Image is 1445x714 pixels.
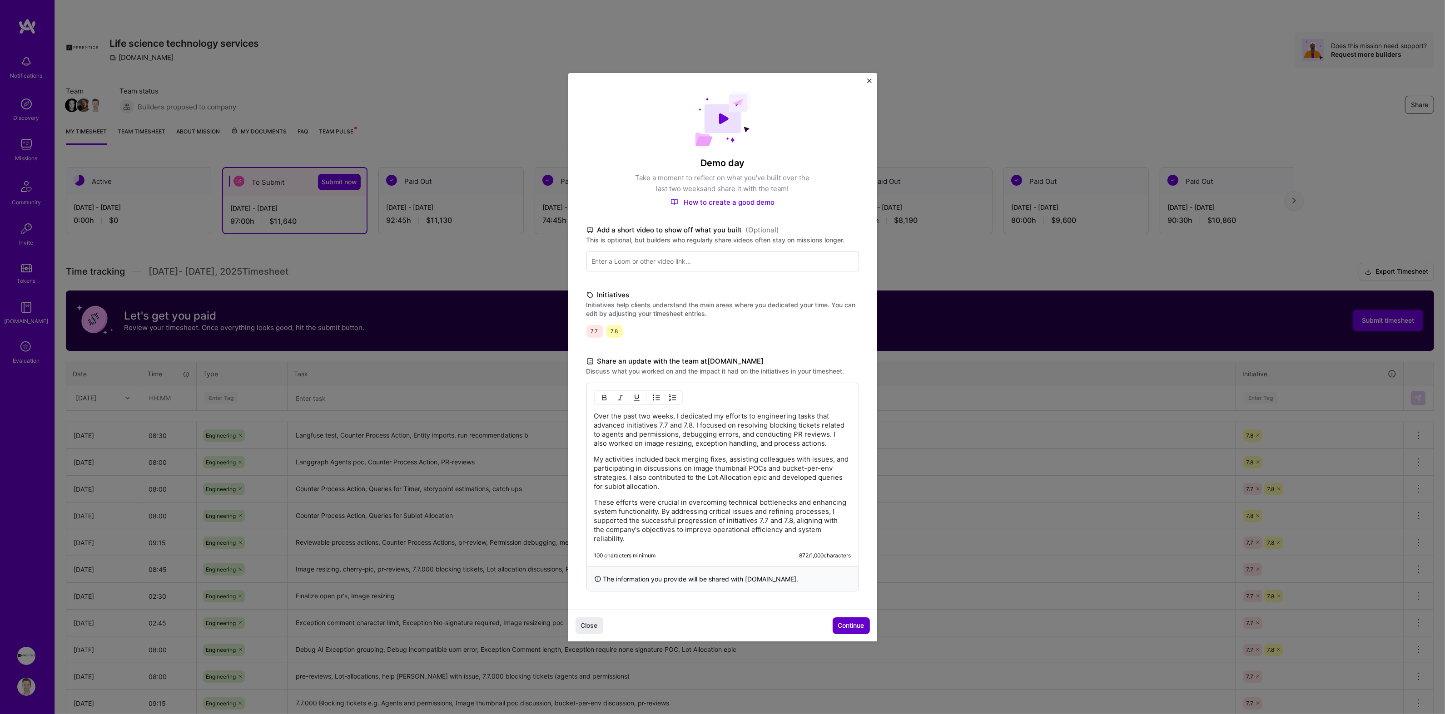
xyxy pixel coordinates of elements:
[601,394,608,401] img: Bold
[670,198,775,207] a: How to create a good demo
[586,300,859,318] label: Initiatives help clients understand the main areas where you dedicated your time. You can edit by...
[867,79,872,88] button: Close
[799,552,851,559] div: 872 / 1,000 characters
[833,617,870,634] button: Continue
[586,356,859,367] label: Share an update with the team at [DOMAIN_NAME]
[617,394,624,401] img: Italic
[586,225,594,235] i: icon TvBlack
[646,392,647,403] img: Divider
[594,455,851,491] p: My activities included back merging fixes, assisting colleagues with issues, and participating in...
[586,356,594,366] i: icon DocumentBlack
[695,91,750,146] img: Demo day
[606,325,623,338] span: 7.8
[576,617,603,634] button: Close
[586,236,859,244] label: This is optional, but builders who regularly share videos often stay on missions longer.
[586,367,859,375] label: Discuss what you worked on and the impact it had on the initiatives in your timesheet.
[586,566,859,591] div: The information you provide will be shared with [DOMAIN_NAME] .
[594,552,656,559] div: 100 characters minimum
[586,290,859,300] label: Initiatives
[594,498,851,543] p: These efforts were crucial in overcoming technical bottlenecks and enhancing system functionality...
[586,225,859,236] label: Add a short video to show off what you built
[838,621,864,630] span: Continue
[653,394,660,401] img: UL
[586,251,859,271] input: Enter a Loom or other video link...
[670,198,678,206] img: How to create a good demo
[669,394,676,401] img: OL
[581,621,598,630] span: Close
[594,574,601,584] i: icon InfoBlack
[594,412,851,448] p: Over the past two weeks, I dedicated my efforts to engineering tasks that advanced initiatives 7....
[586,157,859,169] h4: Demo day
[632,172,814,194] p: Take a moment to reflect on what you've built over the last two weeks and share it with the team!
[586,325,603,338] span: 7.7
[746,225,780,236] span: (Optional)
[586,290,594,300] i: icon TagBlack
[633,394,641,401] img: Underline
